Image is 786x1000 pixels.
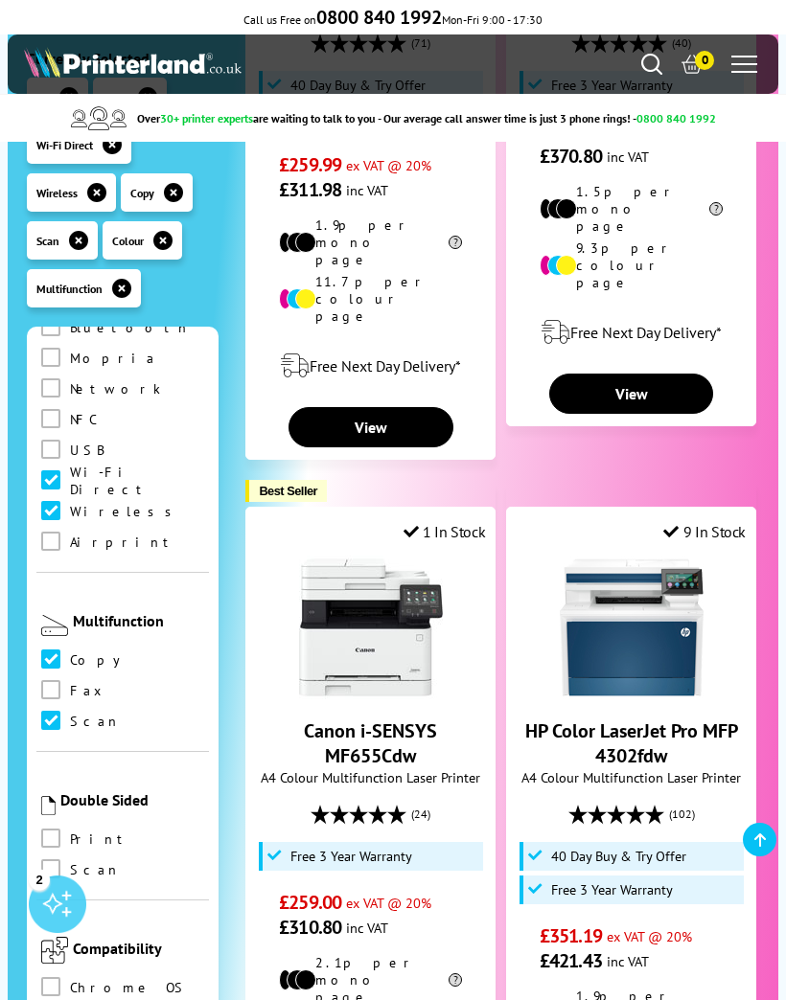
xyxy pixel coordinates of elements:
[378,111,716,125] span: - Our average call answer time is just 3 phone rings! -
[36,186,78,200] span: Wireless
[70,859,121,880] span: Scan
[346,919,388,937] span: inc VAT
[160,111,253,125] span: 30+ printer experts
[346,156,431,174] span: ex VAT @ 20%
[70,977,188,998] span: Chrome OS
[346,894,431,912] span: ex VAT @ 20%
[607,148,649,166] span: inc VAT
[663,522,746,541] div: 9 In Stock
[279,216,462,268] li: 1.9p per mono page
[112,234,144,248] span: Colour
[41,796,56,815] img: Double Sided
[304,718,437,768] a: Canon i-SENSYS MF655Cdw
[346,181,388,199] span: inc VAT
[279,890,341,915] span: £259.00
[60,790,204,809] div: Double Sided
[290,849,412,864] span: Free 3 Year Warranty
[70,348,157,369] span: Mopria
[669,796,695,832] span: (102)
[70,711,121,732] span: Scan
[36,234,59,248] span: Scan
[316,12,442,27] a: 0800 840 1992
[24,47,242,78] img: Printerland Logo
[540,923,602,948] span: £351.19
[279,915,341,940] span: £310.80
[560,556,704,699] img: HP Color LaserJet Pro MFP 4302fdw
[70,829,131,850] span: Print
[70,680,108,701] span: Fax
[540,144,602,169] span: £370.80
[299,556,443,699] img: Canon i-SENSYS MF655Cdw
[279,152,341,177] span: £259.99
[551,882,673,898] span: Free 3 Year Warranty
[316,5,442,30] b: 0800 840 1992
[540,239,723,291] li: 9.3p per colour page
[245,480,327,502] button: Best Seller
[70,532,177,553] span: Airprint
[607,927,692,945] span: ex VAT @ 20%
[137,111,375,125] span: Over are waiting to talk to you
[517,306,746,359] div: modal_delivery
[256,768,485,786] span: A4 Colour Multifunction Laser Printer
[130,186,154,200] span: Copy
[289,407,452,447] a: View
[41,937,68,964] img: Compatibility
[24,47,393,81] a: Printerland Logo
[279,177,341,202] span: £311.98
[41,615,68,636] img: Multifunction
[70,470,204,491] span: Wi-Fi Direct
[70,409,97,430] span: NFC
[695,51,714,70] span: 0
[607,952,649,970] span: inc VAT
[636,111,716,125] span: 0800 840 1992
[73,611,204,630] div: Multifunction
[299,684,443,703] a: Canon i-SENSYS MF655Cdw
[70,501,182,522] span: Wireless
[36,282,103,296] span: Multifunction
[411,796,430,832] span: (24)
[404,522,486,541] div: 1 In Stock
[73,939,204,958] div: Compatibility
[36,138,93,152] span: Wi-Fi Direct
[70,378,161,399] span: Network
[560,684,704,703] a: HP Color LaserJet Pro MFP 4302fdw
[279,273,462,325] li: 11.7p per colour page
[682,54,703,75] a: 0
[70,440,104,461] span: USB
[259,484,317,498] span: Best Seller
[540,183,723,235] li: 1.5p per mono page
[70,317,191,338] span: Bluetooth
[29,869,50,890] div: 2
[70,649,134,670] span: Copy
[525,718,738,768] a: HP Color LaserJet Pro MFP 4302fdw
[641,54,662,75] a: Search
[551,849,686,864] span: 40 Day Buy & Try Offer
[540,948,602,973] span: £421.43
[549,374,713,414] a: View
[517,768,746,786] span: A4 Colour Multifunction Laser Printer
[256,339,485,393] div: modal_delivery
